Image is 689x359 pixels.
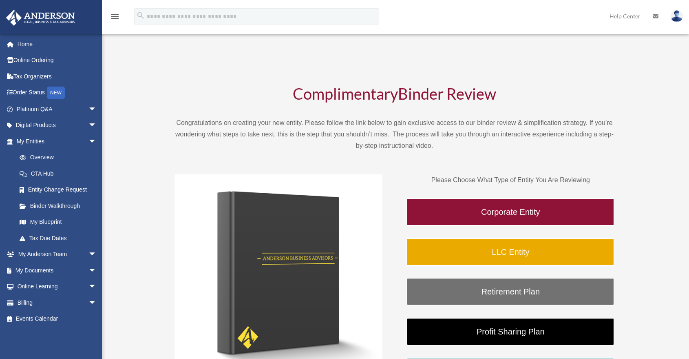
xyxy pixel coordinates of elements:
a: Events Calendar [6,311,109,327]
a: My Entitiesarrow_drop_down [6,133,109,149]
a: Entity Change Request [11,182,109,198]
span: arrow_drop_down [88,246,105,263]
a: My Blueprint [11,214,109,230]
span: arrow_drop_down [88,294,105,311]
a: Overview [11,149,109,166]
a: Binder Walkthrough [11,198,105,214]
a: Tax Organizers [6,68,109,85]
a: Tax Due Dates [11,230,109,246]
span: arrow_drop_down [88,133,105,150]
i: search [136,11,145,20]
span: Binder Review [398,84,496,103]
a: CTA Hub [11,165,109,182]
span: arrow_drop_down [88,117,105,134]
i: menu [110,11,120,21]
a: menu [110,14,120,21]
img: Anderson Advisors Platinum Portal [4,10,77,26]
a: Platinum Q&Aarrow_drop_down [6,101,109,117]
p: Congratulations on creating your new entity. Please follow the link below to gain exclusive acces... [174,117,615,152]
a: Home [6,36,109,52]
p: Please Choose What Type of Entity You Are Reviewing [406,174,614,186]
a: Order StatusNEW [6,85,109,101]
span: arrow_drop_down [88,279,105,295]
div: NEW [47,87,65,99]
a: Profit Sharing Plan [406,318,614,346]
img: User Pic [671,10,683,22]
a: Corporate Entity [406,198,614,226]
a: LLC Entity [406,238,614,266]
a: Online Ordering [6,52,109,69]
a: My Anderson Teamarrow_drop_down [6,246,109,263]
a: Retirement Plan [406,278,614,305]
a: Online Learningarrow_drop_down [6,279,109,295]
span: arrow_drop_down [88,262,105,279]
a: My Documentsarrow_drop_down [6,262,109,279]
a: Digital Productsarrow_drop_down [6,117,109,134]
span: arrow_drop_down [88,101,105,118]
a: Billingarrow_drop_down [6,294,109,311]
span: Complimentary [293,84,398,103]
